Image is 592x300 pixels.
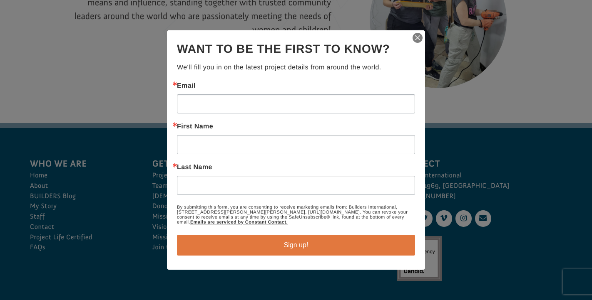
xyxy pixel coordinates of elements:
img: US.png [15,33,21,39]
p: We'll fill you in on the latest project details from around the world. [177,63,415,73]
span: Grand Blanc , [GEOGRAPHIC_DATA] [22,33,100,39]
img: ctct-close-x.svg [412,32,423,44]
img: emoji confettiBall [80,17,87,24]
label: Last Name [177,164,415,171]
h2: Want to be the first to know? [177,40,415,58]
strong: Children's Initiatives [20,25,67,32]
label: Email [177,83,415,89]
button: Donate [118,17,155,32]
button: Sign up! [177,235,415,256]
div: to [15,26,114,32]
a: Emails are serviced by Constant Contact. [190,220,288,225]
div: [DEMOGRAPHIC_DATA]-Grand Blanc donated $100 [15,8,114,25]
p: By submitting this form, you are consenting to receive marketing emails from: Builders Internatio... [177,205,415,225]
label: First Name [177,123,415,130]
